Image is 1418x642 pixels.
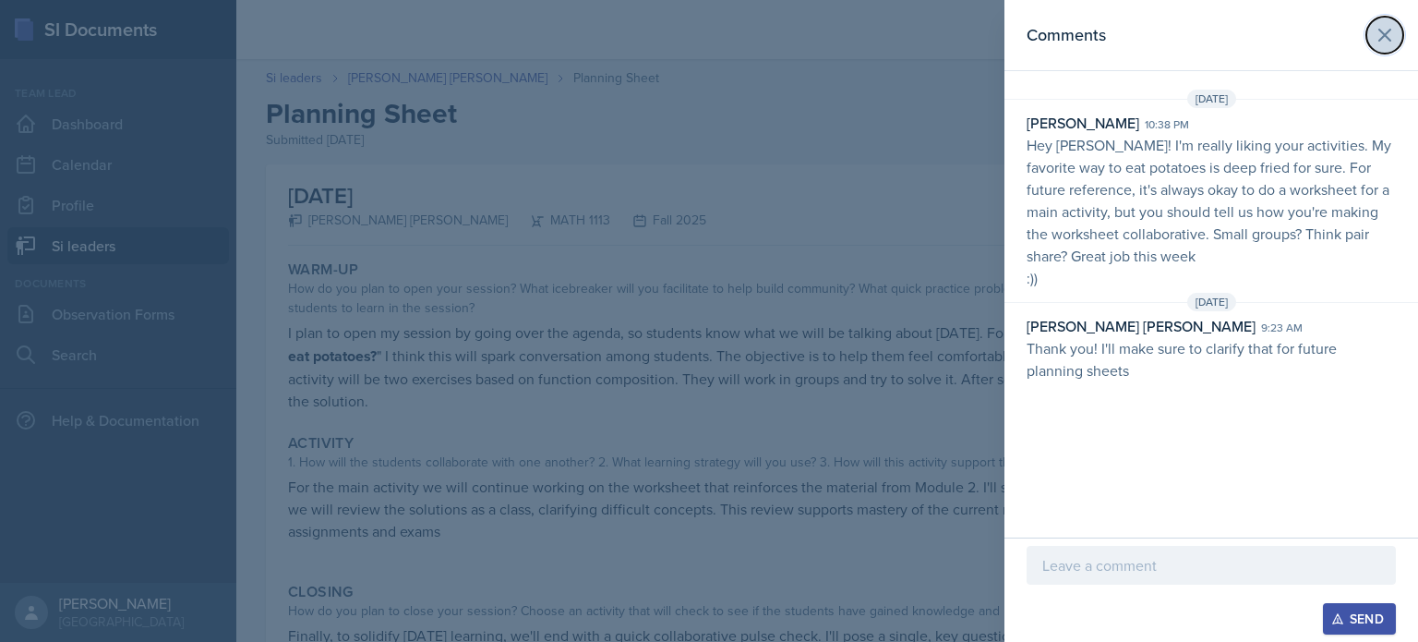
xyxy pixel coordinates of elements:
[1027,134,1396,267] p: Hey [PERSON_NAME]! I'm really liking your activities. My favorite way to eat potatoes is deep fri...
[1187,293,1236,311] span: [DATE]
[1145,116,1189,133] div: 10:38 pm
[1261,320,1303,336] div: 9:23 am
[1027,337,1396,382] p: Thank you! I'll make sure to clarify that for future planning sheets
[1187,90,1236,108] span: [DATE]
[1027,112,1139,134] div: [PERSON_NAME]
[1027,315,1256,337] div: [PERSON_NAME] [PERSON_NAME]
[1027,22,1106,48] h2: Comments
[1335,612,1384,626] div: Send
[1027,267,1396,289] p: :))
[1323,603,1396,635] button: Send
